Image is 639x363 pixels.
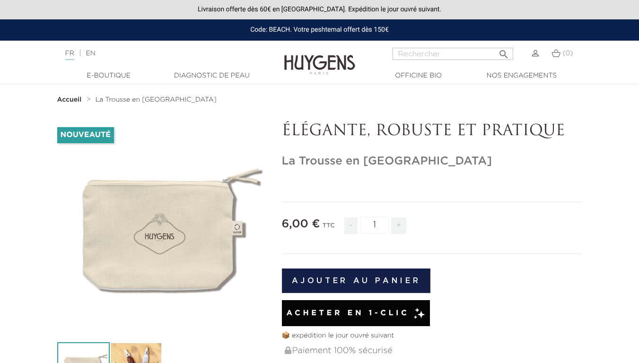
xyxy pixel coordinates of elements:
[282,155,582,168] h1: La Trousse en [GEOGRAPHIC_DATA]
[323,216,335,241] div: TTC
[393,48,513,60] input: Rechercher
[57,96,82,103] strong: Accueil
[391,217,406,234] span: +
[165,71,259,81] a: Diagnostic de peau
[285,346,291,354] img: Paiement 100% sécurisé
[344,217,358,234] span: -
[498,46,509,57] i: 
[96,96,217,103] span: La Trousse en [GEOGRAPHIC_DATA]
[96,96,217,104] a: La Trousse en [GEOGRAPHIC_DATA]
[57,96,84,104] a: Accueil
[562,50,573,57] span: (0)
[61,71,156,81] a: E-Boutique
[282,331,582,341] p: 📦 expédition le jour ouvré suivant
[57,127,114,143] li: Nouveauté
[61,48,259,59] div: |
[495,45,512,58] button: 
[86,50,95,57] a: EN
[360,217,389,233] input: Quantité
[284,40,355,76] img: Huygens
[474,71,569,81] a: Nos engagements
[371,71,466,81] a: Officine Bio
[65,50,74,60] a: FR
[284,341,582,361] div: Paiement 100% sécurisé
[282,122,582,140] p: ÉLÉGANTE, ROBUSTE ET PRATIQUE
[282,218,320,230] span: 6,00 €
[282,268,431,293] button: Ajouter au panier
